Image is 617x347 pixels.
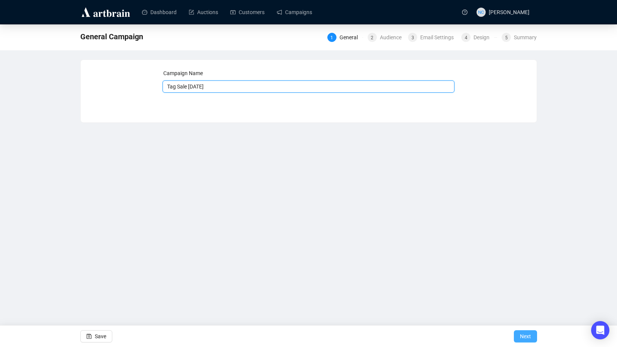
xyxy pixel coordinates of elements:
[371,35,373,40] span: 2
[189,2,218,22] a: Auctions
[368,33,403,42] div: 2Audience
[80,31,143,43] span: General Campaign
[520,326,531,347] span: Next
[277,2,312,22] a: Campaigns
[408,33,457,42] div: 3Email Settings
[142,2,177,22] a: Dashboard
[327,33,363,42] div: 1General
[80,6,131,18] img: logo
[462,10,467,15] span: question-circle
[489,9,529,15] span: [PERSON_NAME]
[420,33,458,42] div: Email Settings
[411,35,414,40] span: 3
[163,70,203,76] label: Campaign Name
[95,326,106,347] span: Save
[514,33,537,42] div: Summary
[461,33,497,42] div: 4Design
[478,8,484,16] span: NC
[502,33,537,42] div: 5Summary
[514,330,537,342] button: Next
[163,80,454,93] input: Enter Campaign Name
[380,33,406,42] div: Audience
[591,321,609,339] div: Open Intercom Messenger
[86,334,92,339] span: save
[465,35,467,40] span: 4
[340,33,362,42] div: General
[474,33,494,42] div: Design
[80,330,112,342] button: Save
[230,2,265,22] a: Customers
[330,35,333,40] span: 1
[505,35,508,40] span: 5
